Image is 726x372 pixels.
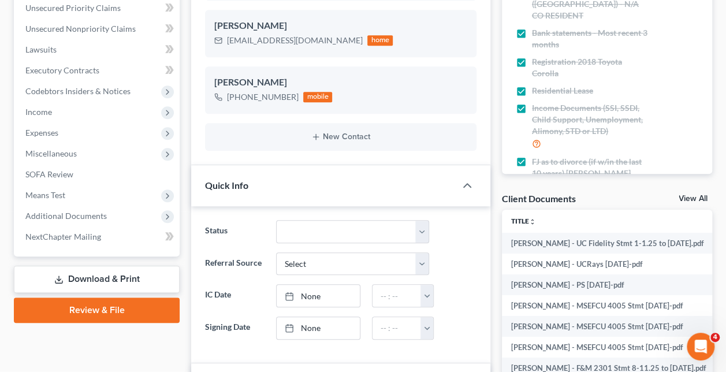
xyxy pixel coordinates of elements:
[277,285,360,307] a: None
[199,284,270,307] label: IC Date
[502,192,576,204] div: Client Documents
[25,211,107,221] span: Additional Documents
[679,195,708,203] a: View All
[532,102,650,137] span: Income Documents (SSI, SSDI, Child Support, Unemployment, Alimony, STD or LTD)
[373,285,421,307] input: -- : --
[25,24,136,34] span: Unsecured Nonpriority Claims
[199,252,270,276] label: Referral Source
[16,18,180,39] a: Unsecured Nonpriority Claims
[529,218,536,225] i: unfold_more
[25,169,73,179] span: SOFA Review
[25,232,101,241] span: NextChapter Mailing
[511,217,536,225] a: Titleunfold_more
[25,65,99,75] span: Executory Contracts
[373,317,421,339] input: -- : --
[199,317,270,340] label: Signing Date
[25,128,58,137] span: Expenses
[227,35,363,46] div: [EMAIL_ADDRESS][DOMAIN_NAME]
[25,107,52,117] span: Income
[214,132,467,142] button: New Contact
[532,27,650,50] span: Bank statements - Most recent 3 months
[14,297,180,323] a: Review & File
[277,317,360,339] a: None
[25,190,65,200] span: Means Test
[25,148,77,158] span: Miscellaneous
[214,76,467,90] div: [PERSON_NAME]
[205,180,248,191] span: Quick Info
[532,85,593,96] span: Residential Lease
[367,35,393,46] div: home
[532,156,650,191] span: FJ as to divorce (if w/in the last 10 years) [PERSON_NAME] SAYS SINGLE
[25,44,57,54] span: Lawsuits
[25,3,121,13] span: Unsecured Priority Claims
[214,19,467,33] div: [PERSON_NAME]
[14,266,180,293] a: Download & Print
[303,92,332,102] div: mobile
[16,60,180,81] a: Executory Contracts
[25,86,131,96] span: Codebtors Insiders & Notices
[687,333,714,360] iframe: Intercom live chat
[227,91,299,103] div: [PHONE_NUMBER]
[710,333,720,342] span: 4
[16,39,180,60] a: Lawsuits
[199,220,270,243] label: Status
[532,56,650,79] span: Registration 2018 Toyota Corolla
[16,164,180,185] a: SOFA Review
[16,226,180,247] a: NextChapter Mailing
